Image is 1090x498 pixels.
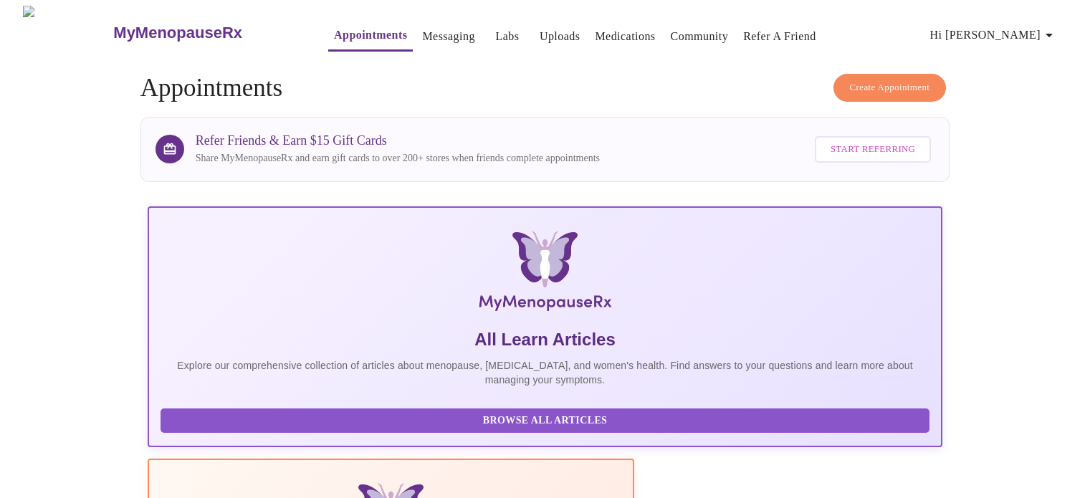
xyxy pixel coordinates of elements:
[416,22,480,51] button: Messaging
[540,27,580,47] a: Uploads
[196,133,600,148] h3: Refer Friends & Earn $15 Gift Cards
[422,27,474,47] a: Messaging
[161,408,930,434] button: Browse All Articles
[534,22,586,51] button: Uploads
[665,22,735,51] button: Community
[196,151,600,166] p: Share MyMenopauseRx and earn gift cards to over 200+ stores when friends complete appointments
[484,22,530,51] button: Labs
[328,21,413,52] button: Appointments
[112,8,300,58] a: MyMenopauseRx
[161,328,930,351] h5: All Learn Articles
[743,27,816,47] a: Refer a Friend
[113,24,242,42] h3: MyMenopauseRx
[831,141,915,158] span: Start Referring
[850,80,930,96] span: Create Appointment
[175,412,916,430] span: Browse All Articles
[589,22,661,51] button: Medications
[23,6,112,59] img: MyMenopauseRx Logo
[737,22,822,51] button: Refer a Friend
[671,27,729,47] a: Community
[279,231,810,317] img: MyMenopauseRx Logo
[495,27,519,47] a: Labs
[595,27,655,47] a: Medications
[161,358,930,387] p: Explore our comprehensive collection of articles about menopause, [MEDICAL_DATA], and women's hea...
[930,25,1058,45] span: Hi [PERSON_NAME]
[161,413,934,426] a: Browse All Articles
[334,25,407,45] a: Appointments
[815,136,931,163] button: Start Referring
[833,74,947,102] button: Create Appointment
[924,21,1063,49] button: Hi [PERSON_NAME]
[811,129,934,170] a: Start Referring
[140,74,950,102] h4: Appointments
